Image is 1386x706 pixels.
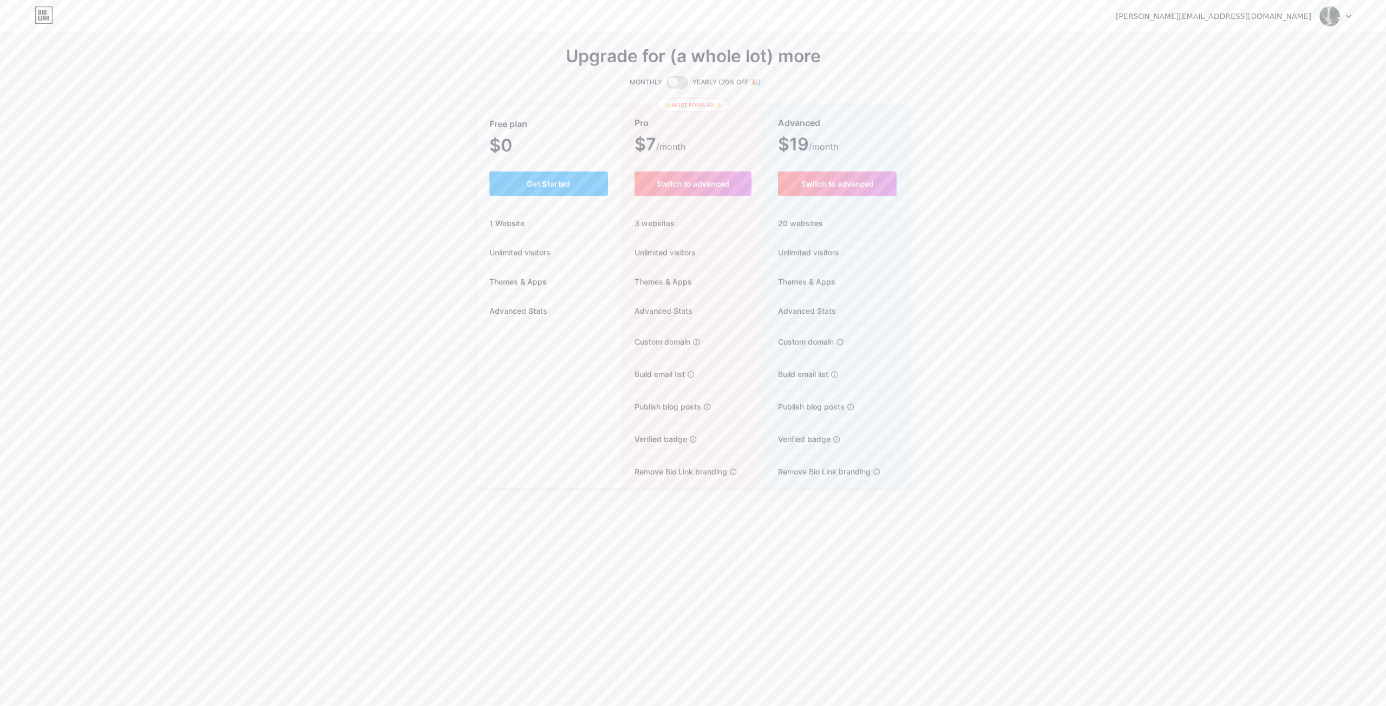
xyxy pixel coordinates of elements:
span: Unlimited visitors [622,247,696,258]
div: ✨ Most popular ✨ [657,98,729,111]
span: Switch to advanced [657,179,729,188]
span: Switch to advanced [801,179,874,188]
span: Themes & Apps [765,276,835,287]
button: Get Started [489,171,608,196]
span: Unlimited visitors [476,247,564,258]
span: $7 [635,138,685,153]
span: Advanced [778,114,820,133]
div: [PERSON_NAME][EMAIL_ADDRESS][DOMAIN_NAME] [1116,11,1311,22]
span: Advanced Stats [622,305,692,316]
button: Switch to advanced [778,171,897,196]
span: Build email list [622,368,685,380]
span: Pro [635,114,649,133]
span: Advanced Stats [765,305,836,316]
span: Publish blog posts [765,401,845,412]
span: $19 [778,138,838,153]
span: 1 Website [476,217,538,229]
span: Remove Bio Link branding [622,466,727,477]
div: 3 websites [622,209,765,238]
span: Verified badge [622,433,687,445]
span: Free plan [489,115,527,134]
span: MONTHLY [630,77,662,88]
span: Remove Bio Link branding [765,466,871,477]
span: Custom domain [622,336,690,347]
button: Switch to advanced [635,171,752,196]
span: Themes & Apps [622,276,692,287]
span: Custom domain [765,336,834,347]
span: /month [656,140,685,153]
span: Verified badge [765,433,831,445]
span: Get Started [527,179,571,188]
img: arunkumarportfolio [1319,6,1340,27]
span: $0 [489,139,541,154]
span: Upgrade for (a whole lot) more [566,50,821,63]
span: Publish blog posts [622,401,701,412]
span: Themes & Apps [476,276,560,287]
span: Advanced Stats [476,305,560,316]
span: Unlimited visitors [765,247,839,258]
span: Build email list [765,368,828,380]
span: YEARLY (20% OFF 🎉) [692,77,761,88]
span: /month [809,140,838,153]
div: 20 websites [765,209,910,238]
